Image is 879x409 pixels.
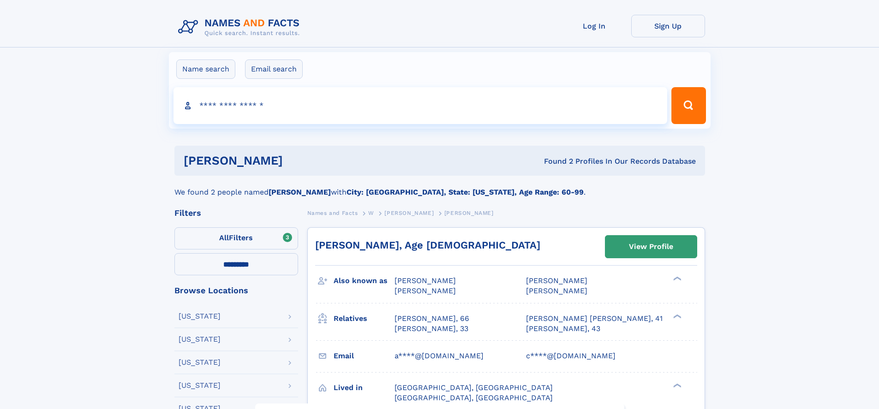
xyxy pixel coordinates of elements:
[334,311,395,326] h3: Relatives
[245,59,303,79] label: Email search
[179,359,221,366] div: [US_STATE]
[395,276,456,285] span: [PERSON_NAME]
[334,380,395,396] h3: Lived in
[173,87,668,124] input: search input
[395,314,469,324] a: [PERSON_NAME], 66
[557,15,631,37] a: Log In
[315,239,540,251] a: [PERSON_NAME], Age [DEMOGRAPHIC_DATA]
[307,207,358,219] a: Names and Facts
[526,314,663,324] a: [PERSON_NAME] [PERSON_NAME], 41
[347,188,584,196] b: City: [GEOGRAPHIC_DATA], State: [US_STATE], Age Range: 60-99
[671,276,682,282] div: ❯
[671,87,706,124] button: Search Button
[334,348,395,364] h3: Email
[671,382,682,388] div: ❯
[395,393,553,402] span: [GEOGRAPHIC_DATA], [GEOGRAPHIC_DATA]
[174,227,298,249] label: Filters
[671,313,682,319] div: ❯
[384,210,434,216] span: [PERSON_NAME]
[413,156,696,166] div: Found 2 Profiles In Our Records Database
[179,336,221,343] div: [US_STATE]
[174,209,298,217] div: Filters
[631,15,705,37] a: Sign Up
[605,236,697,258] a: View Profile
[444,210,494,216] span: [PERSON_NAME]
[526,324,600,334] a: [PERSON_NAME], 43
[184,155,413,166] h1: [PERSON_NAME]
[629,236,673,257] div: View Profile
[174,15,307,40] img: Logo Names and Facts
[526,276,587,285] span: [PERSON_NAME]
[395,324,468,334] a: [PERSON_NAME], 33
[395,286,456,295] span: [PERSON_NAME]
[176,59,235,79] label: Name search
[219,233,229,242] span: All
[395,383,553,392] span: [GEOGRAPHIC_DATA], [GEOGRAPHIC_DATA]
[334,273,395,289] h3: Also known as
[174,176,705,198] div: We found 2 people named with .
[269,188,331,196] b: [PERSON_NAME]
[368,207,374,219] a: W
[179,313,221,320] div: [US_STATE]
[368,210,374,216] span: W
[174,286,298,295] div: Browse Locations
[384,207,434,219] a: [PERSON_NAME]
[526,286,587,295] span: [PERSON_NAME]
[179,382,221,389] div: [US_STATE]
